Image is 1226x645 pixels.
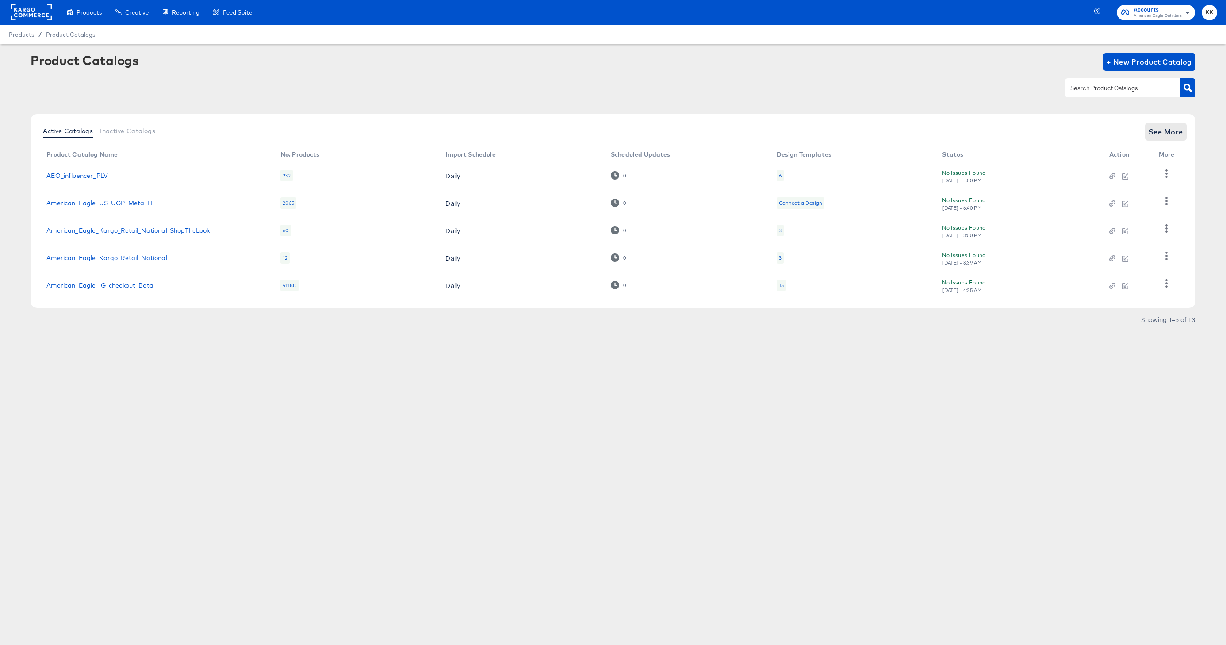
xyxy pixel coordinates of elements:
span: Accounts [1134,5,1182,15]
div: 15 [777,280,786,291]
div: 0 [623,173,626,179]
div: 3 [779,254,782,261]
div: 0 [623,255,626,261]
a: Product Catalogs [46,31,95,38]
div: 0 [611,253,626,262]
span: Inactive Catalogs [100,127,155,134]
div: 2065 [280,197,297,209]
div: Connect a Design [779,200,822,207]
div: 3 [777,225,784,236]
button: AccountsAmerican Eagle Outfitters [1117,5,1195,20]
span: KK [1205,8,1214,18]
div: 232 [280,170,293,181]
div: Showing 1–5 of 13 [1141,316,1195,322]
div: 3 [779,227,782,234]
div: 60 [280,225,291,236]
div: Design Templates [777,151,831,158]
div: No. Products [280,151,320,158]
div: 6 [779,172,782,179]
div: 15 [779,282,784,289]
td: Daily [438,272,604,299]
button: KK [1202,5,1217,20]
span: Feed Suite [223,9,252,16]
div: 6 [777,170,784,181]
div: 3 [777,252,784,264]
span: Reporting [172,9,199,16]
span: Active Catalogs [43,127,93,134]
span: See More [1149,126,1183,138]
span: Products [9,31,34,38]
div: 0 [611,226,626,234]
div: Scheduled Updates [611,151,670,158]
a: American_Eagle_IG_checkout_Beta [46,282,153,289]
a: AEO_influencer_PLV [46,172,108,179]
th: More [1152,148,1185,162]
td: Daily [438,244,604,272]
td: Daily [438,189,604,217]
span: Creative [125,9,149,16]
span: + New Product Catalog [1107,56,1192,68]
span: / [34,31,46,38]
div: 0 [623,282,626,288]
span: American Eagle Outfitters [1134,12,1182,19]
div: 0 [611,199,626,207]
th: Action [1102,148,1152,162]
div: Product Catalogs [31,53,138,67]
div: 0 [611,281,626,289]
button: + New Product Catalog [1103,53,1195,71]
a: American_Eagle_US_UGP_Meta_LI [46,200,153,207]
div: Connect a Design [777,197,824,209]
div: 0 [623,227,626,234]
th: Status [935,148,1102,162]
div: 41188 [280,280,299,291]
a: American_Eagle_Kargo_Retail_National-ShopTheLook [46,227,210,234]
div: Product Catalog Name [46,151,118,158]
div: 12 [280,252,290,264]
div: 0 [611,171,626,180]
a: American_Eagle_Kargo_Retail_National [46,254,167,261]
span: Products [77,9,102,16]
div: Import Schedule [445,151,495,158]
div: 0 [623,200,626,206]
input: Search Product Catalogs [1069,83,1163,93]
td: Daily [438,217,604,244]
td: Daily [438,162,604,189]
button: See More [1145,123,1187,141]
